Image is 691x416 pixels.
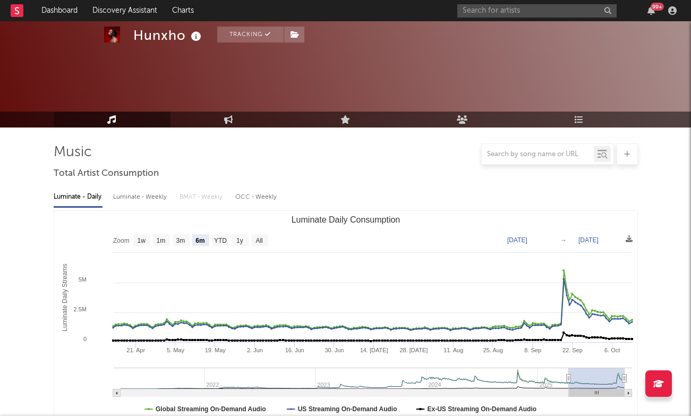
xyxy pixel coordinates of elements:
[217,27,284,43] button: Tracking
[214,237,226,244] text: YTD
[291,215,400,224] text: Luminate Daily Consumption
[137,237,146,244] text: 1w
[126,347,145,353] text: 21. Apr
[443,347,463,353] text: 11. Aug
[246,347,262,353] text: 2. Jun
[651,3,664,11] div: 99 +
[507,236,527,244] text: [DATE]
[482,150,594,159] input: Search by song name or URL
[483,347,502,353] text: 25. Aug
[73,306,86,312] text: 2.5M
[83,336,86,342] text: 0
[176,237,185,244] text: 3m
[195,237,204,244] text: 6m
[560,236,567,244] text: →
[156,237,165,244] text: 1m
[78,276,86,283] text: 5M
[297,405,397,413] text: US Streaming On-Demand Audio
[54,188,103,206] div: Luminate - Daily
[578,236,599,244] text: [DATE]
[54,167,159,180] span: Total Artist Consumption
[61,264,69,331] text: Luminate Daily Streams
[236,237,243,244] text: 1y
[524,347,541,353] text: 8. Sep
[562,347,582,353] text: 22. Sep
[457,4,617,18] input: Search for artists
[647,6,655,15] button: 99+
[427,405,536,413] text: Ex-US Streaming On-Demand Audio
[156,405,266,413] text: Global Streaming On-Demand Audio
[399,347,428,353] text: 28. [DATE]
[235,188,278,206] div: OCC - Weekly
[325,347,344,353] text: 30. Jun
[604,347,619,353] text: 6. Oct
[255,237,262,244] text: All
[133,27,204,44] div: Hunxho
[113,237,130,244] text: Zoom
[166,347,184,353] text: 5. May
[285,347,304,353] text: 16. Jun
[360,347,388,353] text: 14. [DATE]
[204,347,226,353] text: 19. May
[113,188,169,206] div: Luminate - Weekly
